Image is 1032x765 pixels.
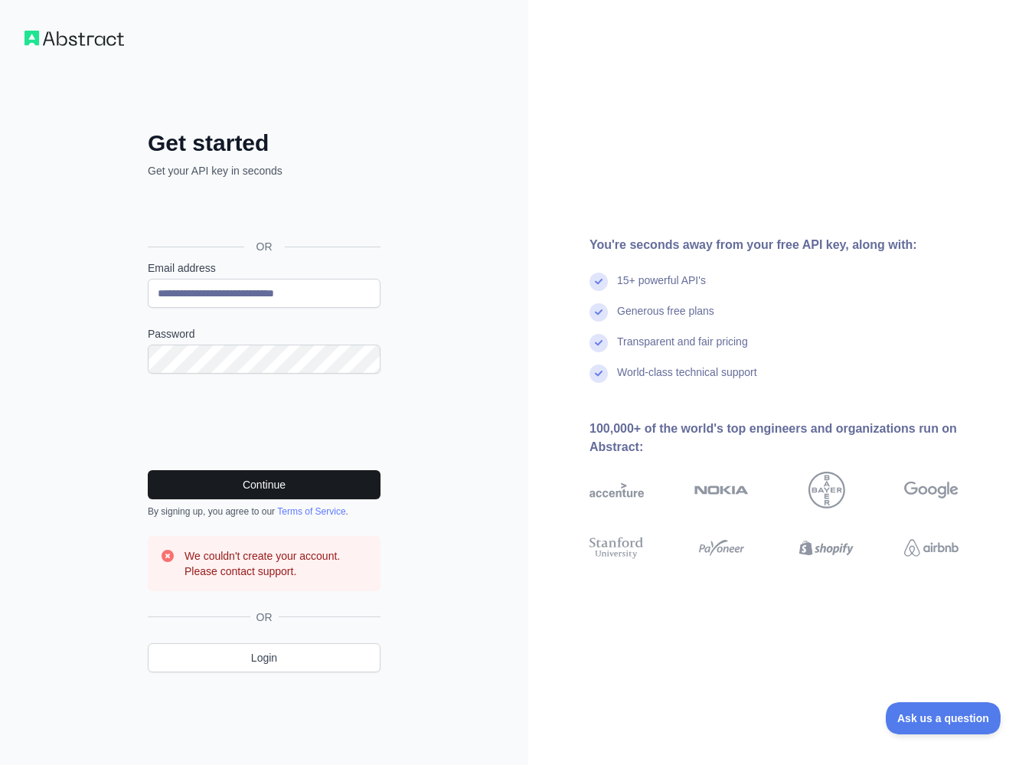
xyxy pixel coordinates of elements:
span: OR [244,239,285,254]
div: Generous free plans [617,303,714,334]
h3: We couldn't create your account. Please contact support. [185,548,368,579]
img: stanford university [589,535,644,562]
img: shopify [799,535,854,562]
img: payoneer [694,535,749,562]
img: check mark [589,303,608,322]
div: By signing up, you agree to our . [148,505,380,518]
img: check mark [589,334,608,352]
img: bayer [808,472,845,508]
label: Password [148,326,380,342]
img: check mark [589,365,608,383]
div: World-class technical support [617,365,757,395]
img: Workflow [24,31,124,46]
img: nokia [694,472,749,508]
img: check mark [589,273,608,291]
a: Terms of Service [277,506,345,517]
div: 100,000+ of the world's top engineers and organizations run on Abstract: [589,420,1008,456]
img: accenture [589,472,644,508]
iframe: Toggle Customer Support [886,702,1001,734]
div: 15+ powerful API's [617,273,706,303]
iframe: Przycisk Zaloguj się przez Google [140,195,385,229]
p: Get your API key in seconds [148,163,380,178]
button: Continue [148,470,380,499]
a: Login [148,643,380,672]
img: google [904,472,959,508]
div: Transparent and fair pricing [617,334,748,365]
span: OR [250,610,279,625]
div: You're seconds away from your free API key, along with: [589,236,1008,254]
h2: Get started [148,129,380,157]
iframe: reCAPTCHA [148,392,380,452]
img: airbnb [904,535,959,562]
label: Email address [148,260,380,276]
